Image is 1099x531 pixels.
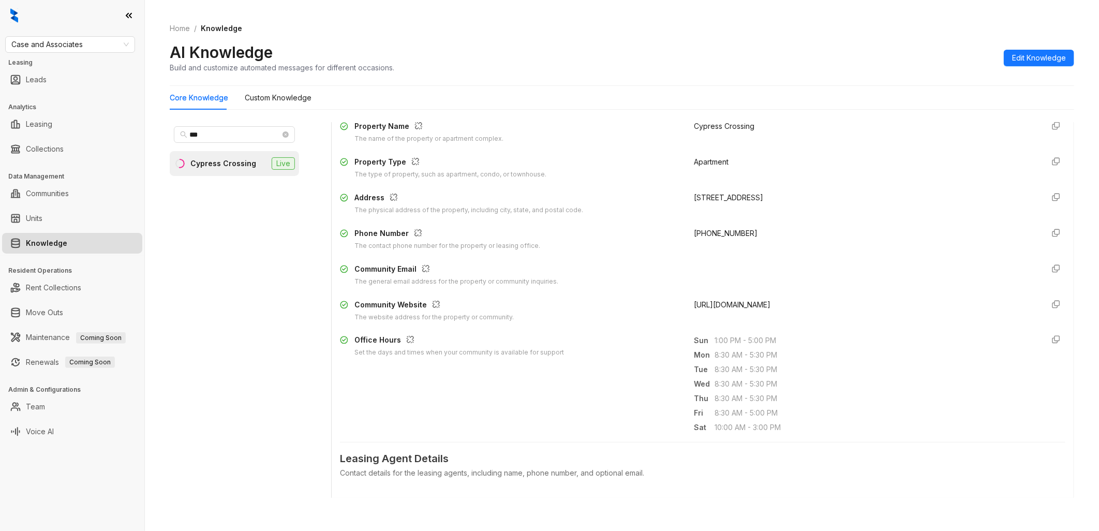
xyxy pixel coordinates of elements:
li: Units [2,208,142,229]
a: Voice AI [26,421,54,442]
span: search [180,131,187,138]
a: Units [26,208,42,229]
div: The contact phone number for the property or leasing office. [354,241,540,251]
span: Leasing Agent Details [340,451,1065,467]
span: Live [272,157,295,170]
a: Home [168,23,192,34]
h3: Admin & Configurations [8,385,144,394]
a: Move Outs [26,302,63,323]
li: Collections [2,139,142,159]
li: Team [2,396,142,417]
h3: Data Management [8,172,144,181]
span: Thu [694,393,715,404]
span: Edit Knowledge [1012,52,1066,64]
span: 8:30 AM - 5:00 PM [715,407,1035,419]
div: Cypress Crossing [190,158,256,169]
div: Community Email [354,263,558,277]
img: logo [10,8,18,23]
li: Communities [2,183,142,204]
li: Knowledge [2,233,142,254]
a: RenewalsComing Soon [26,352,115,373]
div: Custom Knowledge [245,92,311,104]
span: Sat [694,422,715,433]
h3: Analytics [8,102,144,112]
div: Community Website [354,299,514,313]
span: 8:30 AM - 5:30 PM [715,393,1035,404]
div: Address [354,192,583,205]
div: The general email address for the property or community inquiries. [354,277,558,287]
span: close-circle [283,131,289,138]
div: Set the days and times when your community is available for support [354,348,564,358]
div: [STREET_ADDRESS] [694,192,1035,203]
a: Team [26,396,45,417]
span: 1:00 PM - 5:00 PM [715,335,1035,346]
div: Core Knowledge [170,92,228,104]
a: Collections [26,139,64,159]
span: Sun [694,335,715,346]
li: Leasing [2,114,142,135]
h3: Leasing [8,58,144,67]
a: Leads [26,69,47,90]
li: Leads [2,69,142,90]
a: Leasing [26,114,52,135]
button: Edit Knowledge [1004,50,1074,66]
li: Voice AI [2,421,142,442]
h3: Resident Operations [8,266,144,275]
span: 8:30 AM - 5:30 PM [715,378,1035,390]
span: Case and Associates [11,37,129,52]
span: [PHONE_NUMBER] [694,229,758,238]
div: Property Type [354,156,546,170]
span: 10:00 AM - 3:00 PM [715,422,1035,433]
span: Mon [694,349,715,361]
span: [URL][DOMAIN_NAME] [694,300,770,309]
span: 8:30 AM - 5:30 PM [715,349,1035,361]
div: The name of the property or apartment complex. [354,134,503,144]
span: Fri [694,407,715,419]
span: Wed [694,378,715,390]
span: Coming Soon [76,332,126,344]
div: Build and customize automated messages for different occasions. [170,62,394,73]
li: Renewals [2,352,142,373]
div: Phone Number [354,228,540,241]
span: Coming Soon [65,357,115,368]
span: 8:30 AM - 5:30 PM [715,364,1035,375]
li: Maintenance [2,327,142,348]
div: The website address for the property or community. [354,313,514,322]
h2: AI Knowledge [170,42,273,62]
a: Communities [26,183,69,204]
div: The physical address of the property, including city, state, and postal code. [354,205,583,215]
li: Move Outs [2,302,142,323]
span: Cypress Crossing [694,122,754,130]
li: Rent Collections [2,277,142,298]
div: Contact details for the leasing agents, including name, phone number, and optional email. [340,467,1065,479]
div: The type of property, such as apartment, condo, or townhouse. [354,170,546,180]
span: Apartment [694,157,729,166]
li: / [194,23,197,34]
span: Tue [694,364,715,375]
span: Knowledge [201,24,242,33]
a: Rent Collections [26,277,81,298]
a: Knowledge [26,233,67,254]
div: Property Name [354,121,503,134]
div: Office Hours [354,334,564,348]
